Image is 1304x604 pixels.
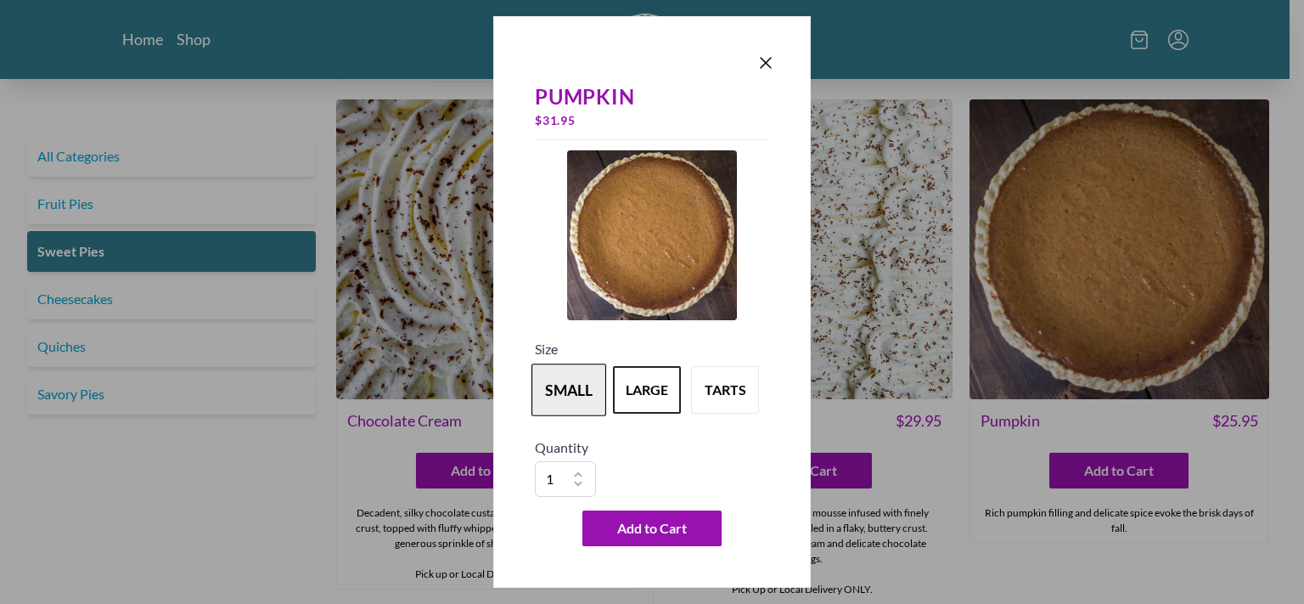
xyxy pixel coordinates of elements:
button: Variant Swatch [613,366,681,414]
div: Pumpkin [535,85,769,109]
button: Close panel [756,53,776,73]
button: Add to Cart [582,511,722,546]
h5: Quantity [535,437,769,458]
button: Variant Swatch [691,366,759,414]
a: Product Image [567,150,737,325]
div: $ 31.95 [535,109,769,133]
span: Add to Cart [617,518,687,539]
button: Variant Swatch [531,364,606,416]
h5: Size [535,339,769,359]
img: Product Image [567,150,737,320]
